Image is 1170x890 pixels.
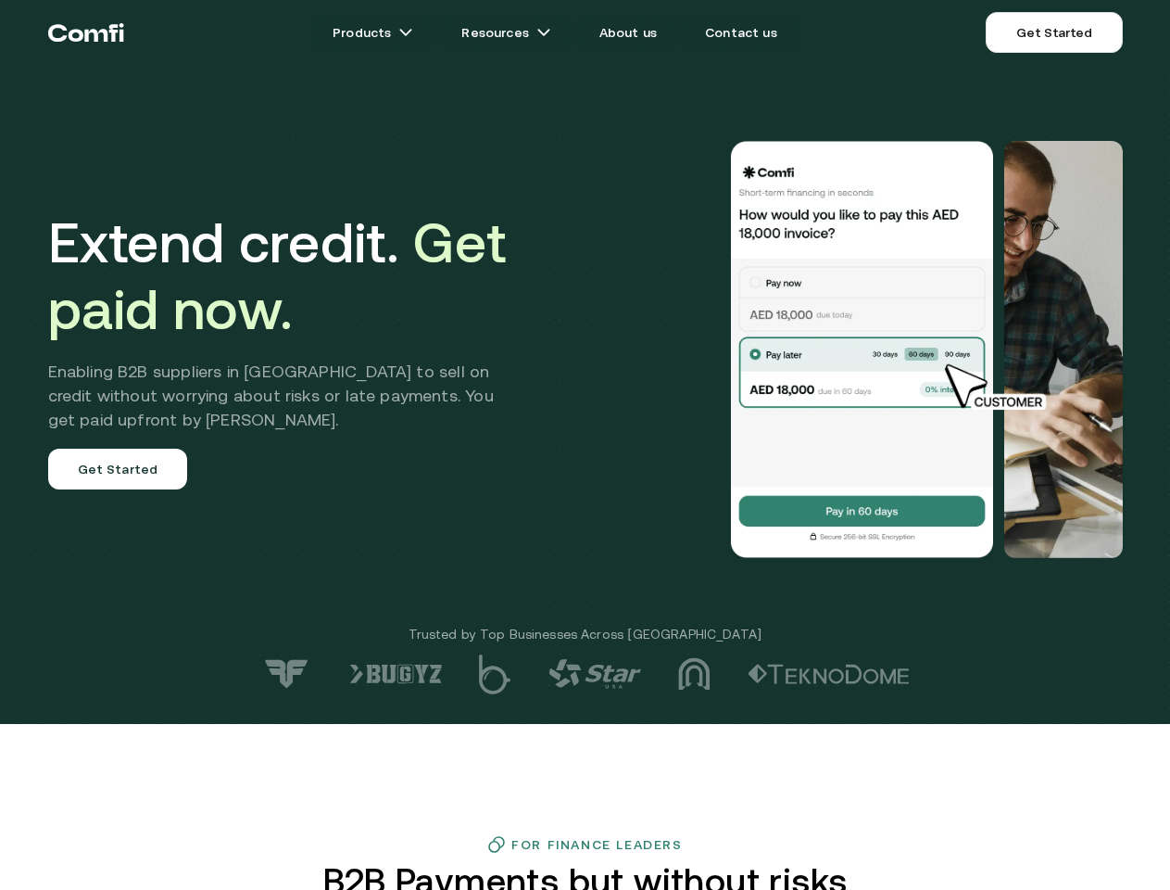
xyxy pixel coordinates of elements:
img: cursor [931,362,1066,413]
img: logo-5 [479,655,511,694]
img: Would you like to pay this AED 18,000.00 invoice? [1004,141,1123,558]
img: logo-7 [261,658,312,690]
a: Resourcesarrow icons [439,14,572,51]
img: logo-6 [349,664,442,684]
img: finance [487,835,506,854]
a: Get Started [986,12,1122,53]
img: logo-3 [678,657,711,691]
img: arrow icons [536,25,551,40]
h2: Enabling B2B suppliers in [GEOGRAPHIC_DATA] to sell on credit without worrying about risks or lat... [48,360,522,432]
a: Contact us [683,14,799,51]
a: Productsarrow icons [310,14,435,51]
h1: Extend credit. [48,210,522,343]
a: Get Started [48,449,188,489]
img: logo-4 [548,659,641,689]
img: Would you like to pay this AED 18,000.00 invoice? [728,141,997,558]
img: logo-2 [748,664,910,684]
img: arrow icons [398,25,413,40]
a: About us [577,14,679,51]
a: Return to the top of the Comfi home page [48,5,124,60]
h3: For Finance Leaders [511,837,682,852]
